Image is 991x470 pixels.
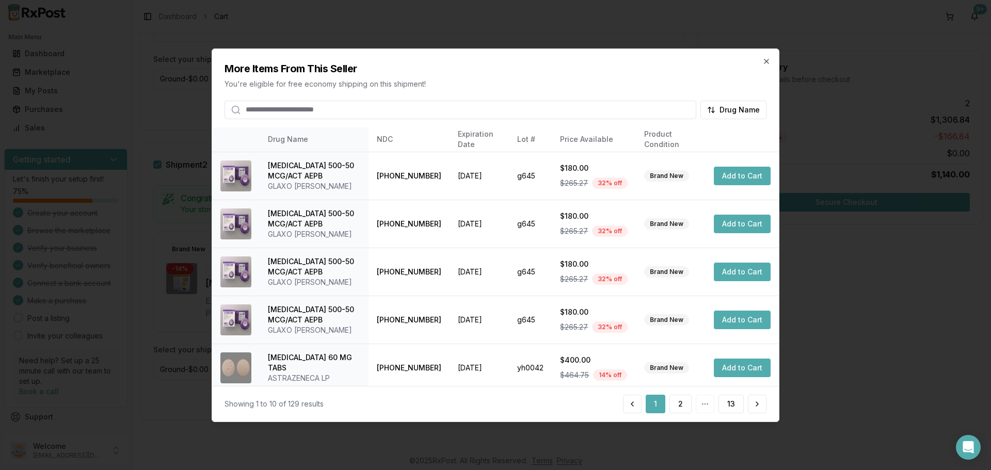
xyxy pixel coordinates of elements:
[450,127,509,152] th: Expiration Date
[509,127,552,152] th: Lot #
[369,344,450,392] td: [PHONE_NUMBER]
[268,325,360,335] div: GLAXO [PERSON_NAME]
[592,177,628,189] div: 32 % off
[644,266,689,278] div: Brand New
[260,127,369,152] th: Drug Name
[509,248,552,296] td: g645
[644,170,689,182] div: Brand New
[592,225,628,237] div: 32 % off
[220,160,251,191] img: Advair Diskus 500-50 MCG/ACT AEPB
[509,296,552,344] td: g645
[220,256,251,287] img: Advair Diskus 500-50 MCG/ACT AEPB
[560,355,628,365] div: $400.00
[714,167,771,185] button: Add to Cart
[592,273,628,285] div: 32 % off
[268,208,360,229] div: [MEDICAL_DATA] 500-50 MCG/ACT AEPB
[268,277,360,287] div: GLAXO [PERSON_NAME]
[644,314,689,326] div: Brand New
[560,307,628,317] div: $180.00
[714,359,771,377] button: Add to Cart
[560,370,589,380] span: $464.75
[450,296,509,344] td: [DATE]
[714,311,771,329] button: Add to Cart
[644,362,689,374] div: Brand New
[700,100,766,119] button: Drug Name
[450,152,509,200] td: [DATE]
[714,263,771,281] button: Add to Cart
[509,200,552,248] td: g645
[509,344,552,392] td: yh0042
[646,395,665,413] button: 1
[718,395,744,413] button: 13
[225,399,324,409] div: Showing 1 to 10 of 129 results
[225,78,766,89] p: You're eligible for free economy shipping on this shipment!
[560,178,588,188] span: $265.27
[552,127,636,152] th: Price Available
[636,127,706,152] th: Product Condition
[560,163,628,173] div: $180.00
[369,296,450,344] td: [PHONE_NUMBER]
[268,160,360,181] div: [MEDICAL_DATA] 500-50 MCG/ACT AEPB
[220,352,251,383] img: Brilinta 60 MG TABS
[225,61,766,75] h2: More Items From This Seller
[560,259,628,269] div: $180.00
[560,211,628,221] div: $180.00
[268,373,360,383] div: ASTRAZENECA LP
[369,248,450,296] td: [PHONE_NUMBER]
[560,274,588,284] span: $265.27
[268,229,360,239] div: GLAXO [PERSON_NAME]
[560,226,588,236] span: $265.27
[220,304,251,335] img: Advair Diskus 500-50 MCG/ACT AEPB
[369,127,450,152] th: NDC
[369,200,450,248] td: [PHONE_NUMBER]
[560,322,588,332] span: $265.27
[268,181,360,191] div: GLAXO [PERSON_NAME]
[714,215,771,233] button: Add to Cart
[450,248,509,296] td: [DATE]
[720,104,760,115] span: Drug Name
[593,369,627,381] div: 14 % off
[509,152,552,200] td: g645
[644,218,689,230] div: Brand New
[450,344,509,392] td: [DATE]
[268,304,360,325] div: [MEDICAL_DATA] 500-50 MCG/ACT AEPB
[220,208,251,239] img: Advair Diskus 500-50 MCG/ACT AEPB
[369,152,450,200] td: [PHONE_NUMBER]
[592,321,628,333] div: 32 % off
[268,352,360,373] div: [MEDICAL_DATA] 60 MG TABS
[669,395,692,413] button: 2
[450,200,509,248] td: [DATE]
[268,256,360,277] div: [MEDICAL_DATA] 500-50 MCG/ACT AEPB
